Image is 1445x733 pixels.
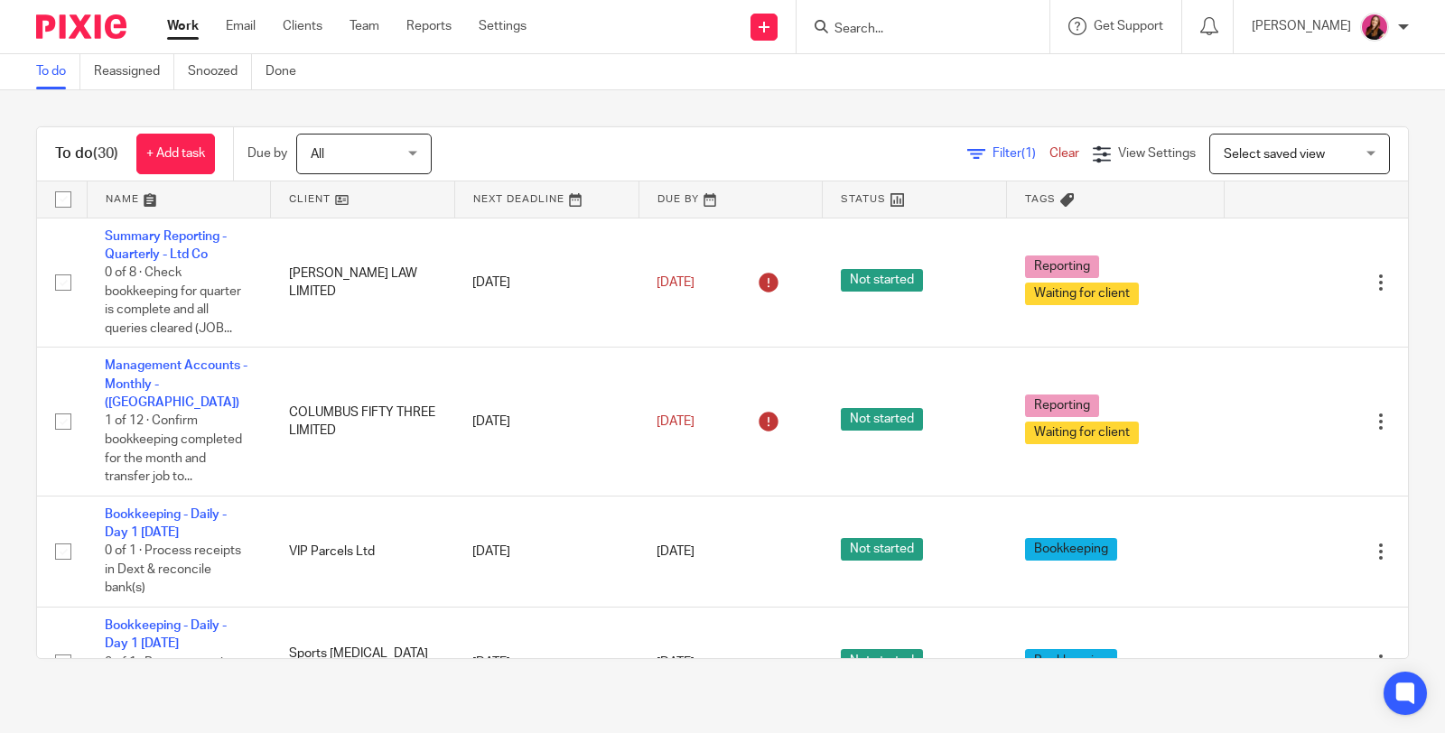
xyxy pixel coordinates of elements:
span: All [311,148,324,161]
span: Bookkeeping [1025,538,1117,561]
a: Reports [406,17,452,35]
h1: To do [55,144,118,163]
input: Search [833,22,995,38]
a: Email [226,17,256,35]
span: [DATE] [657,415,695,428]
a: Team [350,17,379,35]
span: Waiting for client [1025,283,1139,305]
span: (1) [1021,147,1036,160]
a: Work [167,17,199,35]
span: Not started [841,538,923,561]
span: View Settings [1118,147,1196,160]
a: Done [266,54,310,89]
span: Not started [841,408,923,431]
a: Settings [479,17,527,35]
span: Tags [1025,194,1056,204]
td: VIP Parcels Ltd [271,496,455,607]
td: [DATE] [454,218,639,348]
a: Management Accounts - Monthly - ([GEOGRAPHIC_DATA]) [105,359,247,409]
span: (30) [93,146,118,161]
a: Bookkeeping - Daily - Day 1 [DATE] [105,508,227,539]
span: Not started [841,269,923,292]
span: 0 of 1 · Process receipts in Dext & reconcile bank(s) [105,656,241,706]
a: Summary Reporting - Quarterly - Ltd Co [105,230,227,261]
td: Sports [MEDICAL_DATA] Info Ltd [271,608,455,719]
span: Filter [993,147,1049,160]
a: Clients [283,17,322,35]
span: [DATE] [657,276,695,289]
span: 0 of 1 · Process receipts in Dext & reconcile bank(s) [105,545,241,595]
a: Bookkeeping - Daily - Day 1 [DATE] [105,619,227,650]
span: Not started [841,649,923,672]
span: 0 of 8 · Check bookkeeping for quarter is complete and all queries cleared (JOB... [105,266,241,335]
a: Reassigned [94,54,174,89]
span: Select saved view [1224,148,1325,161]
a: Snoozed [188,54,252,89]
img: Pixie [36,14,126,39]
p: Due by [247,144,287,162]
p: [PERSON_NAME] [1252,17,1351,35]
td: [PERSON_NAME] LAW LIMITED [271,218,455,348]
span: Reporting [1025,255,1099,278]
span: Get Support [1094,20,1163,32]
span: Bookkeeping [1025,649,1117,672]
td: [DATE] [454,608,639,719]
span: Waiting for client [1025,422,1139,444]
span: [DATE] [657,656,695,669]
a: To do [36,54,80,89]
a: Clear [1049,147,1079,160]
a: + Add task [136,134,215,174]
td: [DATE] [454,496,639,607]
span: 1 of 12 · Confirm bookkeeping completed for the month and transfer job to... [105,415,242,484]
span: Reporting [1025,394,1099,417]
span: [DATE] [657,545,695,558]
td: COLUMBUS FIFTY THREE LIMITED [271,348,455,496]
td: [DATE] [454,348,639,496]
img: 21.png [1360,13,1389,42]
